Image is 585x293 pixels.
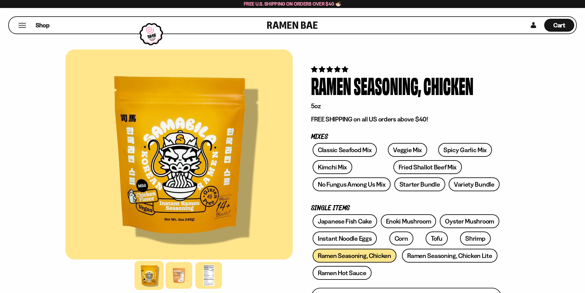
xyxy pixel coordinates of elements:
span: Cart [553,22,565,29]
a: Ramen Hot Sauce [313,266,372,280]
div: Ramen [311,74,351,97]
button: Mobile Menu Trigger [18,23,26,28]
a: Fried Shallot Beef Mix [393,160,462,174]
span: Free U.S. Shipping on Orders over $40 🍜 [244,1,341,7]
a: Enoki Mushroom [381,214,436,228]
span: Shop [36,21,49,30]
a: Oyster Mushroom [440,214,499,228]
div: Cart [544,17,574,34]
a: Spicy Garlic Mix [438,143,492,157]
a: Kimchi Mix [313,160,352,174]
p: FREE SHIPPING on all US orders above $40! [311,115,501,123]
a: No Fungus Among Us Mix [313,177,391,191]
span: 4.83 stars [311,65,349,73]
a: Instant Noodle Eggs [313,232,377,245]
a: Shop [36,19,49,32]
a: Classic Seafood Mix [313,143,377,157]
p: Mixes [311,134,501,140]
div: Seasoning, [354,74,421,97]
a: Variety Bundle [449,177,500,191]
a: Japanese Fish Cake [313,214,377,228]
p: 5oz [311,102,501,110]
a: Starter Bundle [394,177,445,191]
a: Shrimp [460,232,490,245]
div: Chicken [423,74,474,97]
a: Corn [389,232,413,245]
a: Tofu [426,232,448,245]
a: Ramen Seasoning, Chicken Lite [402,249,497,263]
a: Veggie Mix [388,143,427,157]
p: Single Items [311,205,501,211]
